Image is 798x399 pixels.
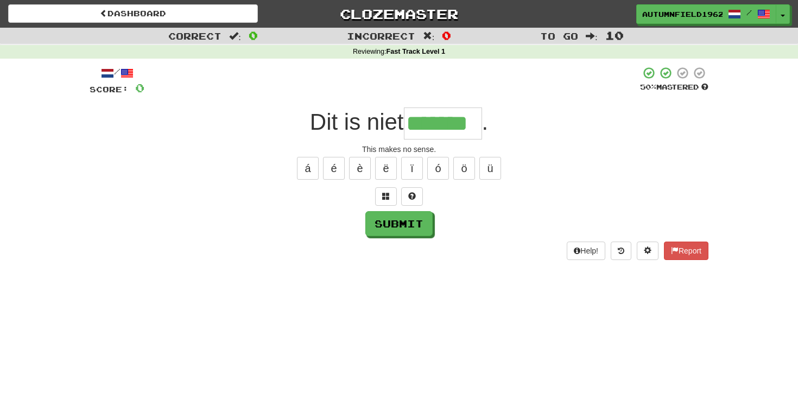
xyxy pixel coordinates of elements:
[347,30,415,41] span: Incorrect
[401,187,423,206] button: Single letter hint - you only get 1 per sentence and score half the points! alt+h
[664,242,708,260] button: Report
[567,242,605,260] button: Help!
[349,157,371,180] button: è
[442,29,451,42] span: 0
[746,9,752,16] span: /
[540,30,578,41] span: To go
[640,83,656,91] span: 50 %
[636,4,776,24] a: AutumnField1962 /
[297,157,319,180] button: á
[310,109,404,135] span: Dit is niet
[427,157,449,180] button: ó
[229,31,241,41] span: :
[401,157,423,180] button: ï
[135,81,144,94] span: 0
[90,66,144,80] div: /
[640,83,708,92] div: Mastered
[323,157,345,180] button: é
[90,85,129,94] span: Score:
[605,29,624,42] span: 10
[479,157,501,180] button: ü
[274,4,524,23] a: Clozemaster
[375,187,397,206] button: Switch sentence to multiple choice alt+p
[168,30,221,41] span: Correct
[375,157,397,180] button: ë
[453,157,475,180] button: ö
[611,242,631,260] button: Round history (alt+y)
[387,48,446,55] strong: Fast Track Level 1
[423,31,435,41] span: :
[249,29,258,42] span: 0
[365,211,433,236] button: Submit
[642,9,723,19] span: AutumnField1962
[586,31,598,41] span: :
[90,144,708,155] div: This makes no sense.
[8,4,258,23] a: Dashboard
[482,109,489,135] span: .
